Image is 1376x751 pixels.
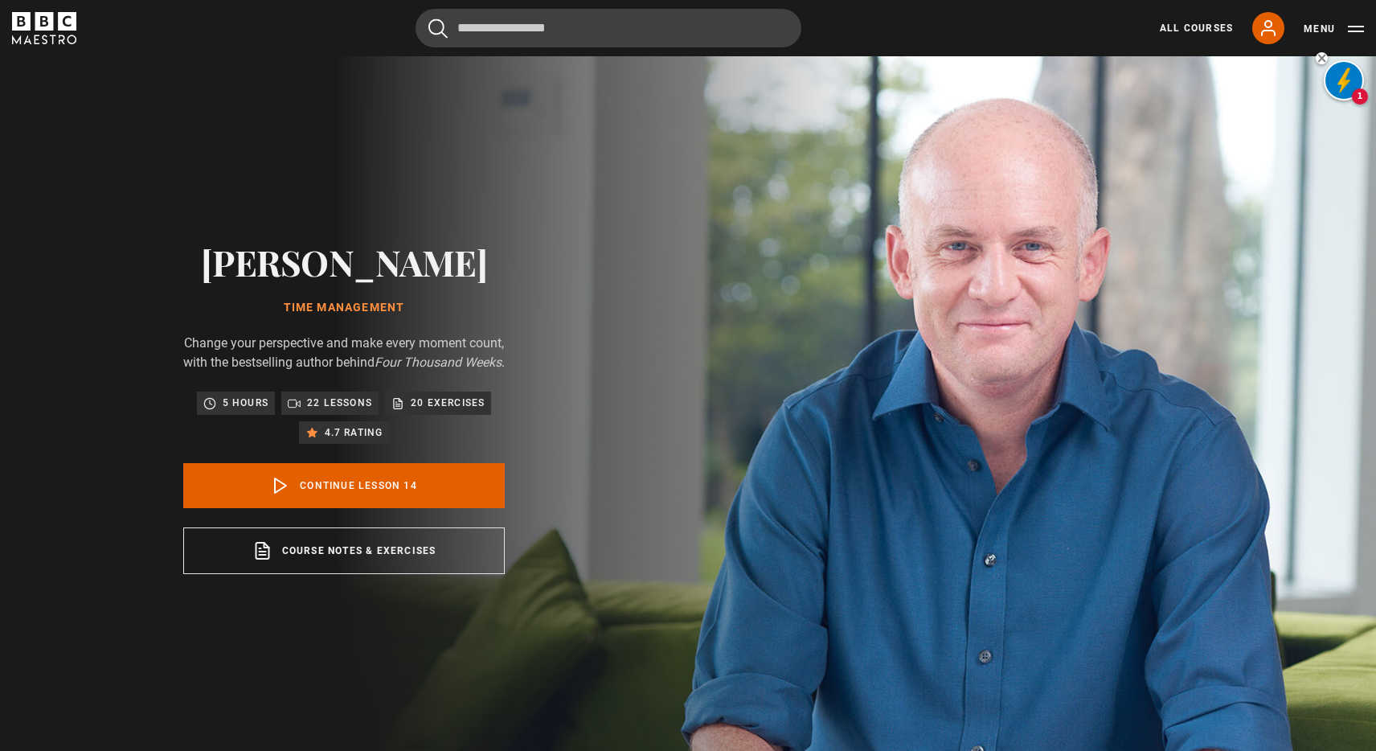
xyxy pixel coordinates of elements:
p: 4.7 rating [325,425,383,441]
button: Toggle navigation [1304,21,1364,37]
p: 20 exercises [411,395,485,411]
input: Search [416,9,801,47]
h2: [PERSON_NAME] [183,241,505,282]
a: Continue lesson 14 [183,463,505,508]
svg: BBC Maestro [12,12,76,44]
p: 22 lessons [307,395,372,411]
i: Four Thousand Weeks [375,355,502,370]
a: Course notes & exercises [183,527,505,574]
p: 5 hours [223,395,268,411]
a: All Courses [1160,21,1233,35]
h1: Time Management [183,302,505,314]
p: Change your perspective and make every moment count, with the bestselling author behind . [183,334,505,372]
button: Submit the search query [428,18,448,39]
